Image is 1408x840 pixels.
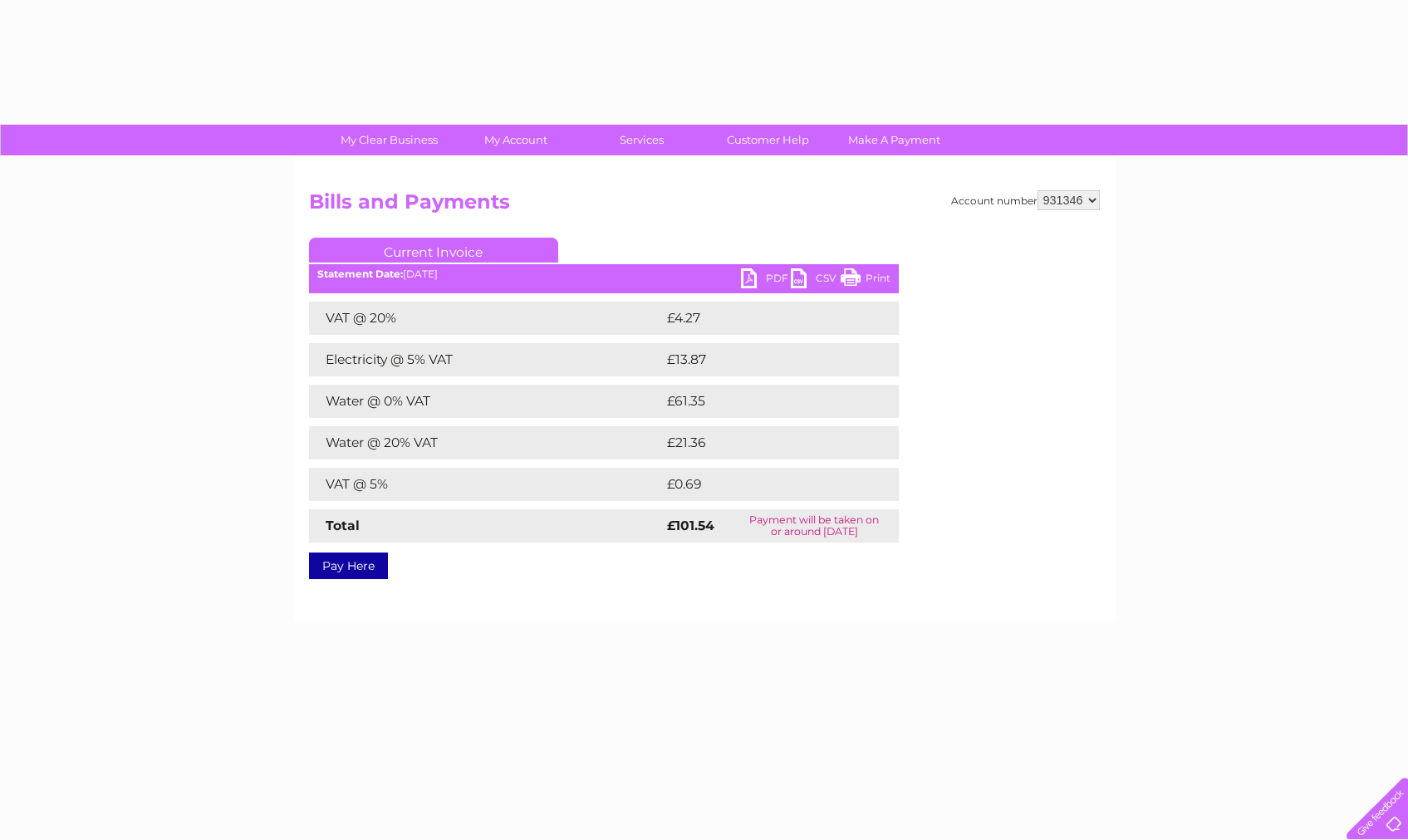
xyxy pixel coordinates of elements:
td: £4.27 [663,302,860,335]
a: My Account [447,125,584,155]
td: VAT @ 5% [309,468,663,501]
td: Payment will be taken on or around [DATE] [730,509,898,543]
h2: Bills and Payments [309,190,1100,222]
td: £61.35 [663,385,863,418]
div: Account number [951,190,1100,210]
a: Make A Payment [826,125,963,155]
a: Current Invoice [309,238,558,263]
a: Print [841,268,890,292]
td: VAT @ 20% [309,302,663,335]
b: Statement Date: [317,268,403,280]
a: Pay Here [309,553,388,579]
td: £0.69 [663,468,861,501]
a: My Clear Business [321,125,458,155]
strong: £101.54 [667,518,714,533]
td: £13.87 [663,343,864,376]
a: Customer Help [699,125,836,155]
a: Services [573,125,710,155]
td: £21.36 [663,426,864,459]
td: Water @ 20% VAT [309,426,663,459]
td: Water @ 0% VAT [309,385,663,418]
a: PDF [741,268,791,292]
a: CSV [791,268,841,292]
td: Electricity @ 5% VAT [309,343,663,376]
strong: Total [326,518,360,533]
div: [DATE] [309,268,899,280]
